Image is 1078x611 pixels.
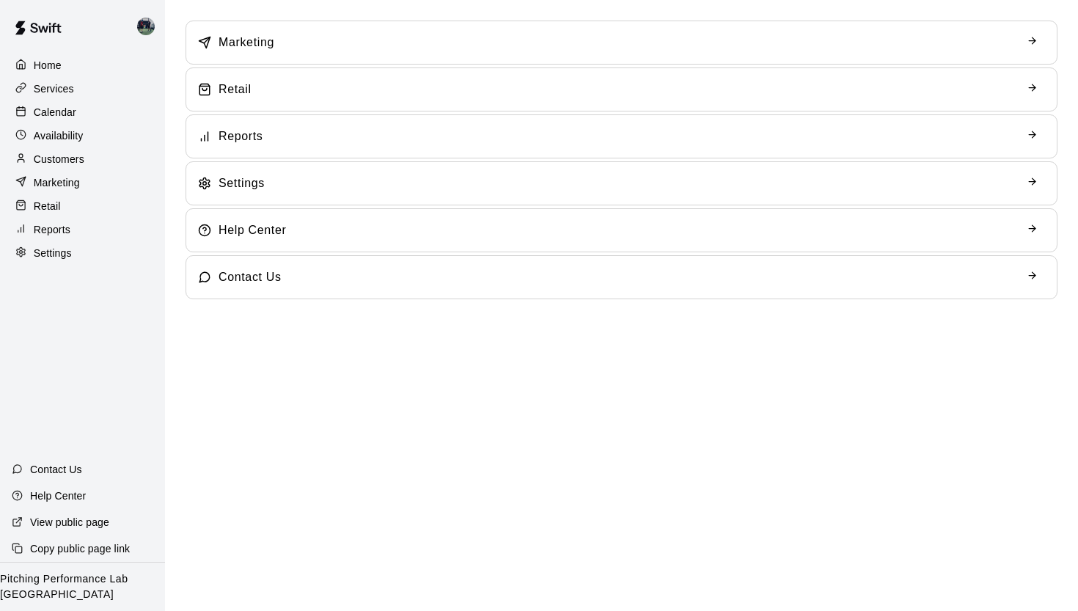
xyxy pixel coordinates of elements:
a: Availability [12,125,153,147]
h6: Reports [219,127,263,147]
h6: Help Center [219,221,286,241]
p: Help Center [30,489,86,503]
a: Retail [183,67,1060,111]
div: Retail [186,67,1057,111]
p: Services [34,81,74,96]
p: Reports [34,222,70,237]
p: Home [34,58,62,73]
h6: Contact Us [219,268,282,288]
p: Copy public page link [30,541,130,556]
p: Availability [34,128,84,143]
a: Marketing [183,21,1060,65]
img: Kevin Greene [137,18,155,35]
p: Contact Us [30,462,82,477]
div: Contact Us [186,255,1057,299]
div: Kevin Greene [134,12,165,41]
p: Settings [34,246,72,260]
a: Services [12,78,153,100]
p: Marketing [34,175,80,190]
a: Reports [183,114,1060,158]
p: Retail [34,199,61,213]
a: Customers [12,148,153,170]
a: Home [12,54,153,76]
div: Marketing [186,21,1057,65]
a: Settings [12,242,153,264]
a: Retail [12,195,153,217]
a: Help Center [186,208,1057,252]
a: Settings [183,161,1060,205]
div: Reports [186,114,1057,158]
a: Reports [12,219,153,241]
h6: Settings [219,174,265,194]
a: Calendar [12,101,153,123]
p: View public page [30,515,109,530]
div: Settings [186,161,1057,205]
p: Calendar [34,105,76,120]
a: Marketing [12,172,153,194]
h6: Retail [219,80,252,100]
p: Customers [34,152,84,167]
h6: Marketing [219,33,274,53]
